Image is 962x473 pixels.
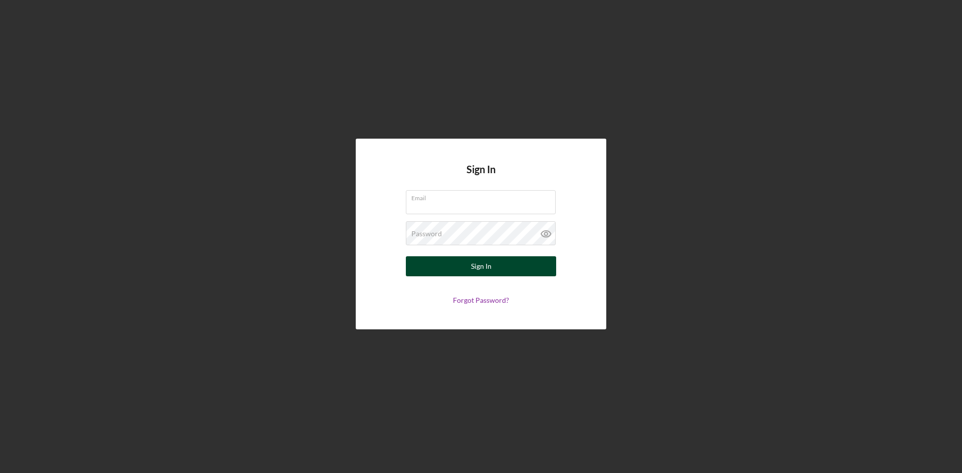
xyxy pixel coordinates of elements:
[411,191,556,202] label: Email
[466,164,496,190] h4: Sign In
[471,256,492,276] div: Sign In
[406,256,556,276] button: Sign In
[411,230,442,238] label: Password
[453,296,509,304] a: Forgot Password?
